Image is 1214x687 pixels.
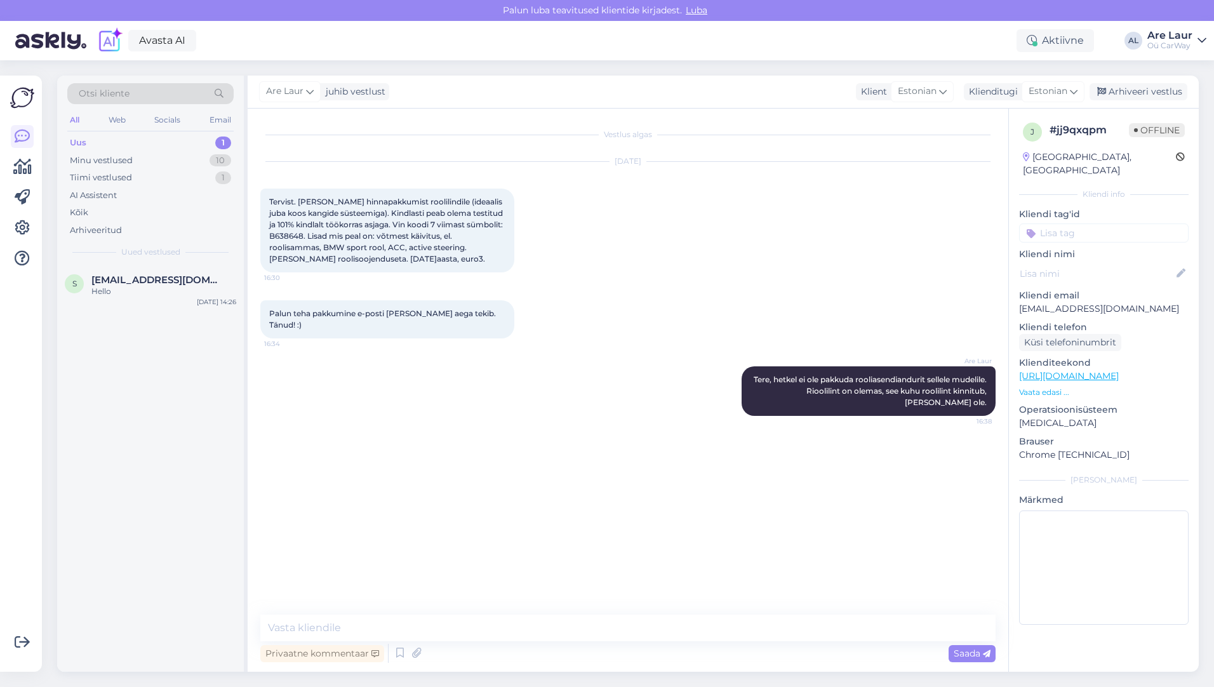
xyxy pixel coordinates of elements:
[1029,84,1067,98] span: Estonian
[856,85,887,98] div: Klient
[1019,474,1189,486] div: [PERSON_NAME]
[210,154,231,167] div: 10
[260,645,384,662] div: Privaatne kommentaar
[1019,289,1189,302] p: Kliendi email
[197,297,236,307] div: [DATE] 14:26
[1147,30,1206,51] a: Are LaurOü CarWay
[269,309,498,330] span: Palun teha pakkumine e-posti [PERSON_NAME] aega tekib. Tänud! :)
[1019,403,1189,417] p: Operatsioonisüsteem
[1129,123,1185,137] span: Offline
[1019,493,1189,507] p: Märkmed
[70,224,122,237] div: Arhiveeritud
[1031,127,1034,137] span: j
[215,137,231,149] div: 1
[260,129,996,140] div: Vestlus algas
[1147,41,1192,51] div: Oü CarWay
[1090,83,1187,100] div: Arhiveeri vestlus
[898,84,937,98] span: Estonian
[260,156,996,167] div: [DATE]
[1019,387,1189,398] p: Vaata edasi ...
[70,137,86,149] div: Uus
[944,417,992,426] span: 16:38
[152,112,183,128] div: Socials
[1019,189,1189,200] div: Kliendi info
[128,30,196,51] a: Avasta AI
[1147,30,1192,41] div: Are Laur
[1019,321,1189,334] p: Kliendi telefon
[70,171,132,184] div: Tiimi vestlused
[67,112,82,128] div: All
[321,85,385,98] div: juhib vestlust
[954,648,991,659] span: Saada
[91,274,223,286] span: service.renewauto@gmail.com
[1019,448,1189,462] p: Chrome [TECHNICAL_ID]
[964,85,1018,98] div: Klienditugi
[682,4,711,16] span: Luba
[70,206,88,219] div: Kõik
[266,84,303,98] span: Are Laur
[944,356,992,366] span: Are Laur
[1019,302,1189,316] p: [EMAIL_ADDRESS][DOMAIN_NAME]
[72,279,77,288] span: s
[1019,435,1189,448] p: Brauser
[754,375,989,407] span: Tere, hetkel ei ole pakkuda rooliasendiandurit sellele mudelile. Rioolilint on olemas, see kuhu r...
[1124,32,1142,50] div: AL
[70,189,117,202] div: AI Assistent
[106,112,128,128] div: Web
[1019,334,1121,351] div: Küsi telefoninumbrit
[215,171,231,184] div: 1
[1019,417,1189,430] p: [MEDICAL_DATA]
[1019,223,1189,243] input: Lisa tag
[91,286,236,297] div: Hello
[97,27,123,54] img: explore-ai
[1017,29,1094,52] div: Aktiivne
[10,86,34,110] img: Askly Logo
[1023,150,1176,177] div: [GEOGRAPHIC_DATA], [GEOGRAPHIC_DATA]
[79,87,130,100] span: Otsi kliente
[1050,123,1129,138] div: # jj9qxqpm
[264,339,312,349] span: 16:34
[121,246,180,258] span: Uued vestlused
[1019,208,1189,221] p: Kliendi tag'id
[1019,248,1189,261] p: Kliendi nimi
[70,154,133,167] div: Minu vestlused
[269,197,505,263] span: Tervist. [PERSON_NAME] hinnapakkumist roolilindile (ideaalis juba koos kangide süsteemiga). Kindl...
[1020,267,1174,281] input: Lisa nimi
[1019,370,1119,382] a: [URL][DOMAIN_NAME]
[1019,356,1189,370] p: Klienditeekond
[264,273,312,283] span: 16:30
[207,112,234,128] div: Email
